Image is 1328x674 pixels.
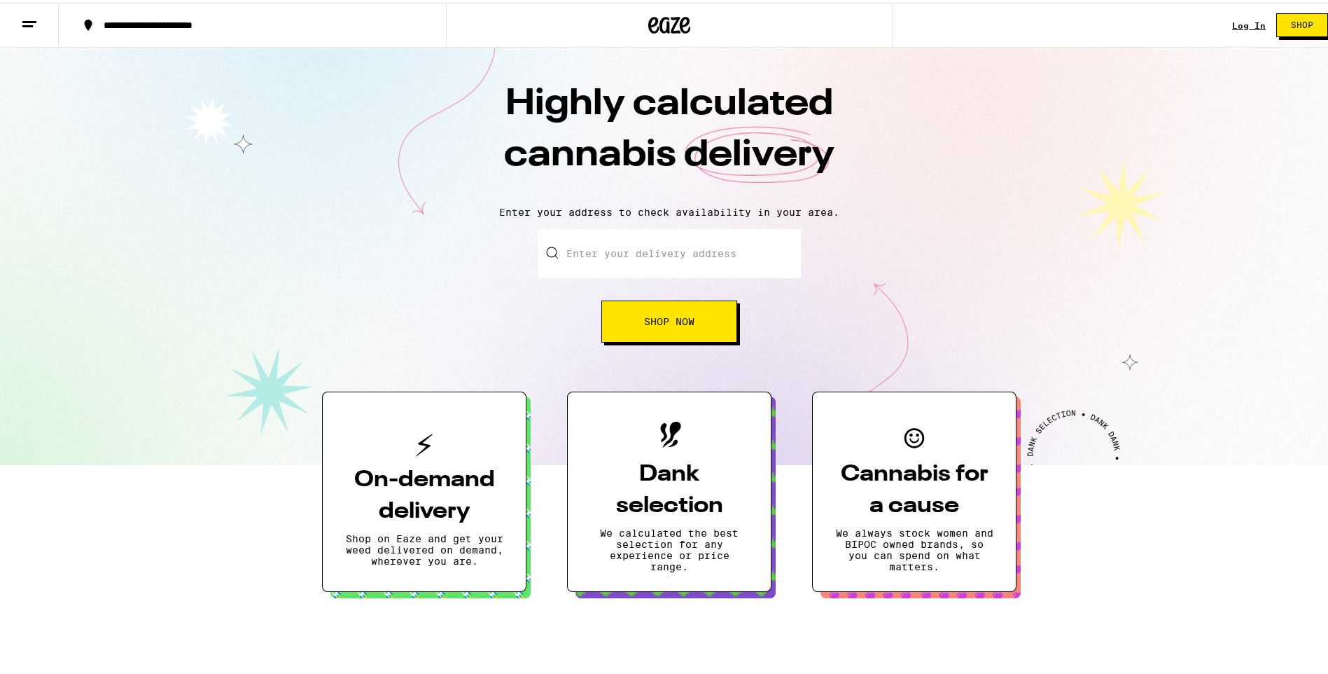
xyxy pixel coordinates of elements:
input: Enter your delivery address [538,226,801,275]
h3: Dank selection [590,456,748,519]
span: Hi. Need any help? [8,10,101,21]
button: On-demand deliveryShop on Eaze and get your weed delivered on demand, wherever you are. [322,389,526,589]
h1: Highly calculated cannabis delivery [424,76,914,193]
p: Enter your address to check availability in your area. [14,204,1324,215]
h3: Cannabis for a cause [835,456,993,519]
p: We calculated the best selection for any experience or price range. [590,525,748,570]
h3: On-demand delivery [345,462,503,525]
button: Cannabis for a causeWe always stock women and BIPOC owned brands, so you can spend on what matters. [812,389,1016,589]
span: Shop Now [644,314,694,324]
span: Shop [1291,18,1313,27]
p: We always stock women and BIPOC owned brands, so you can spend on what matters. [835,525,993,570]
button: Shop Now [601,298,737,340]
a: Log In [1232,18,1266,27]
p: Shop on Eaze and get your weed delivered on demand, wherever you are. [345,530,503,564]
button: Shop [1276,11,1328,34]
button: Dank selectionWe calculated the best selection for any experience or price range. [567,389,771,589]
